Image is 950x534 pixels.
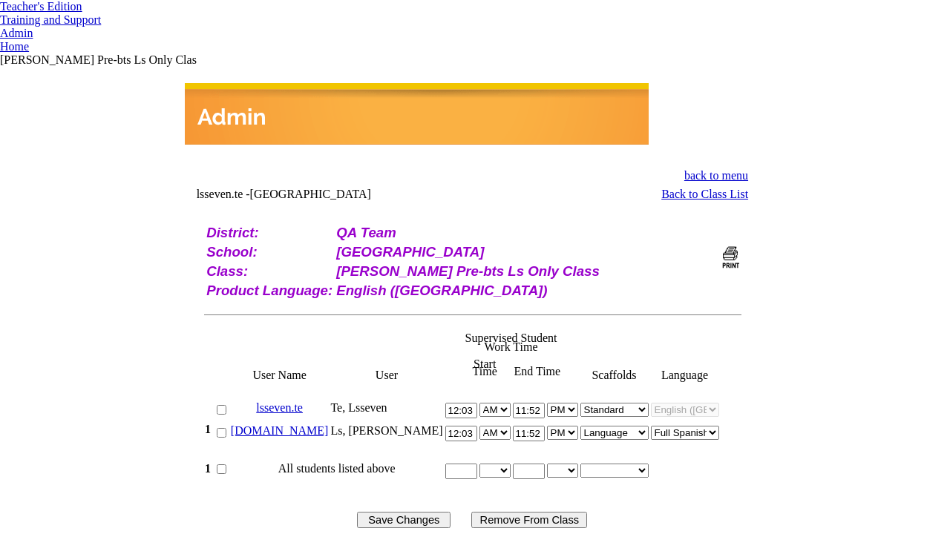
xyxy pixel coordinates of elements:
td: Ls, [PERSON_NAME] [330,422,444,445]
td: Supervised Student Work Time [459,330,563,355]
img: teacher_arrow.png [82,4,90,10]
td: QA Team [335,224,717,242]
b: School: [206,244,257,260]
span: Te, Lsseven [330,401,387,414]
td: lsseven.te - [197,188,536,201]
b: 1 [205,423,211,435]
b: 1 [205,462,211,475]
a: [DOMAIN_NAME] [231,424,329,437]
td: English ([GEOGRAPHIC_DATA]) [335,282,717,300]
td: User [330,325,444,384]
a: lsseven.te [256,401,303,414]
img: header [185,83,649,145]
td: [PERSON_NAME] Pre-bts Ls Only Class [335,263,717,280]
input: Save Changes [357,512,451,528]
img: teacher_arrow_small.png [101,19,107,24]
input: Use this button to remove the selected users from your class list. [471,512,587,528]
b: Product Language: [206,283,332,298]
td: End Time [512,357,563,379]
img: print_bw_off.gif [721,245,740,268]
td: [GEOGRAPHIC_DATA] [335,243,717,261]
td: All students listed above [230,460,445,483]
td: Start Time [459,357,511,379]
a: Back to Class List [661,188,748,200]
td: User Name [230,325,330,384]
td: Language [650,325,721,384]
a: back to menu [684,169,748,182]
b: District: [206,225,259,240]
b: Class: [206,263,248,279]
td: Scaffolds [580,325,650,384]
nobr: [GEOGRAPHIC_DATA] [250,188,371,200]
